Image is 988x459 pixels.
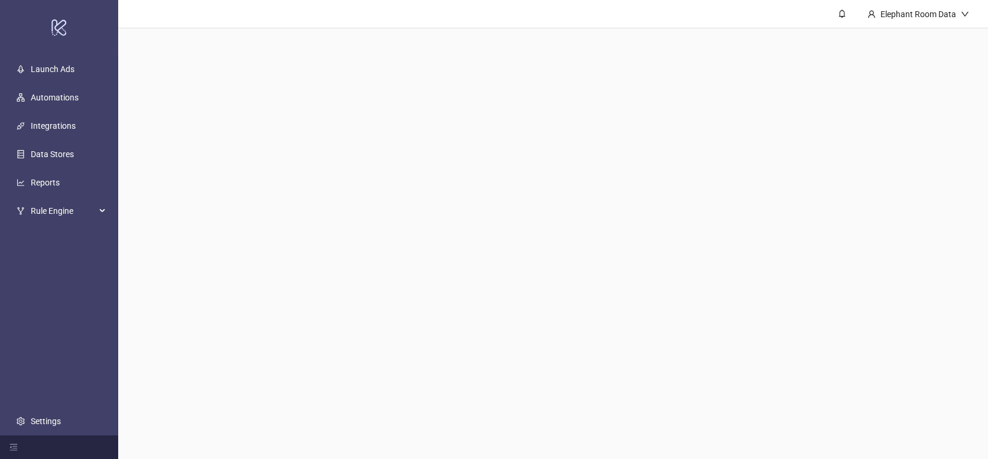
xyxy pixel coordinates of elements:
[9,443,18,451] span: menu-fold
[31,416,61,426] a: Settings
[31,64,74,74] a: Launch Ads
[838,9,846,18] span: bell
[867,10,876,18] span: user
[31,178,60,187] a: Reports
[31,121,76,131] a: Integrations
[17,207,25,215] span: fork
[31,93,79,102] a: Automations
[31,149,74,159] a: Data Stores
[961,10,969,18] span: down
[31,199,96,223] span: Rule Engine
[876,8,961,21] div: Elephant Room Data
